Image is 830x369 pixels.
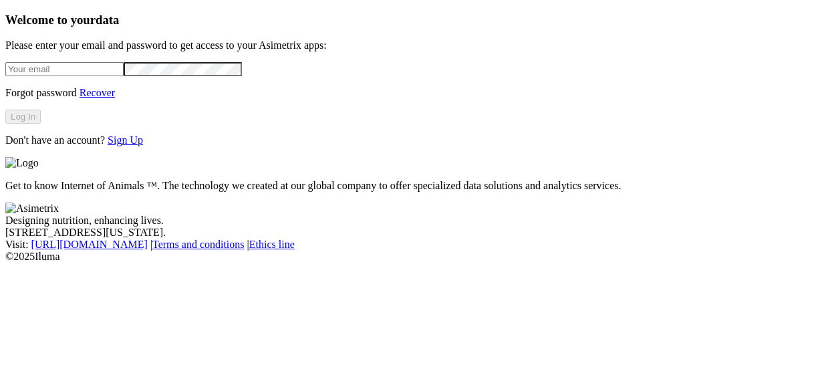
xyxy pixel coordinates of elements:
span: data [96,13,119,27]
h3: Welcome to your [5,13,825,27]
div: Designing nutrition, enhancing lives. [5,215,825,227]
p: Forgot password [5,87,825,99]
button: Log In [5,110,41,124]
div: © 2025 Iluma [5,251,825,263]
a: [URL][DOMAIN_NAME] [31,239,148,250]
div: Visit : | | [5,239,825,251]
a: Recover [80,87,115,98]
a: Ethics line [249,239,295,250]
img: Logo [5,157,39,169]
p: Get to know Internet of Animals ™. The technology we created at our global company to offer speci... [5,180,825,192]
input: Your email [5,62,124,76]
p: Please enter your email and password to get access to your Asimetrix apps: [5,39,825,51]
p: Don't have an account? [5,134,825,146]
a: Sign Up [108,134,143,146]
img: Asimetrix [5,203,59,215]
div: [STREET_ADDRESS][US_STATE]. [5,227,825,239]
a: Terms and conditions [152,239,245,250]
